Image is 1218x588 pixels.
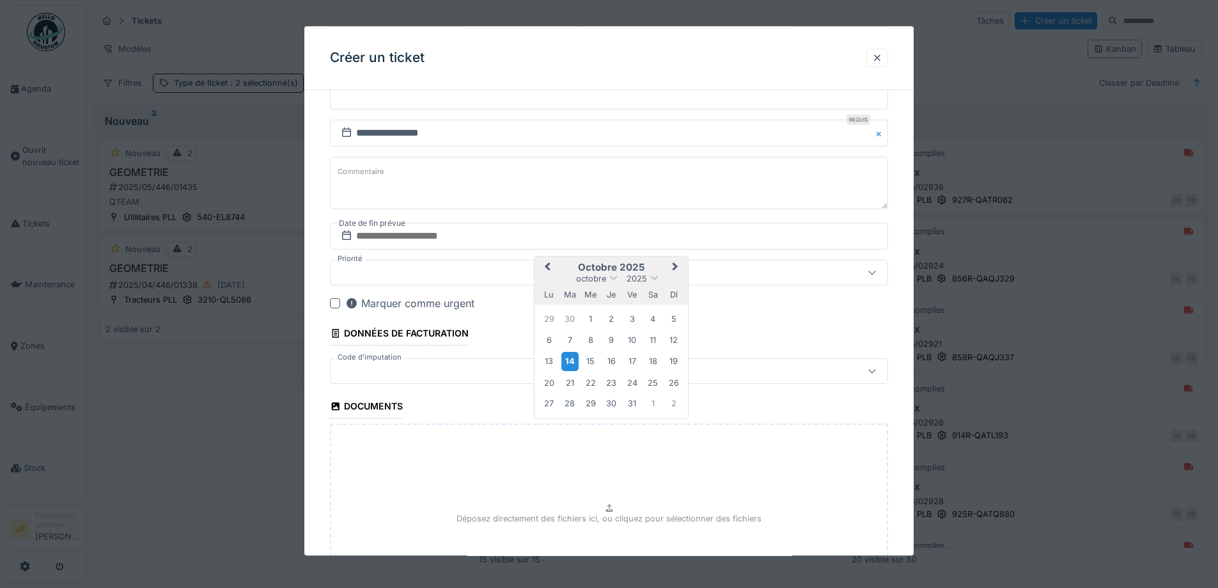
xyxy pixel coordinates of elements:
[603,353,620,370] div: Choose jeudi 16 octobre 2025
[335,352,404,363] label: Code d'imputation
[623,311,641,328] div: Choose vendredi 3 octobre 2025
[561,374,579,392] div: Choose mardi 21 octobre 2025
[665,395,682,413] div: Choose dimanche 2 novembre 2025
[603,311,620,328] div: Choose jeudi 2 octobre 2025
[540,395,558,413] div: Choose lundi 27 octobre 2025
[582,311,599,328] div: Choose mercredi 1 octobre 2025
[540,353,558,370] div: Choose lundi 13 octobre 2025
[335,164,387,180] label: Commentaire
[576,274,606,283] span: octobre
[338,216,407,230] label: Date de fin prévue
[623,331,641,349] div: Choose vendredi 10 octobre 2025
[666,258,687,278] button: Next Month
[540,331,558,349] div: Choose lundi 6 octobre 2025
[582,374,599,392] div: Choose mercredi 22 octobre 2025
[603,374,620,392] div: Choose jeudi 23 octobre 2025
[644,311,662,328] div: Choose samedi 4 octobre 2025
[665,311,682,328] div: Choose dimanche 5 octobre 2025
[561,395,579,413] div: Choose mardi 28 octobre 2025
[665,353,682,370] div: Choose dimanche 19 octobre 2025
[335,253,365,264] label: Priorité
[582,395,599,413] div: Choose mercredi 29 octobre 2025
[665,374,682,392] div: Choose dimanche 26 octobre 2025
[539,309,684,414] div: Month octobre, 2025
[540,374,558,392] div: Choose lundi 20 octobre 2025
[665,331,682,349] div: Choose dimanche 12 octobre 2025
[535,262,688,273] h2: octobre 2025
[644,395,662,413] div: Choose samedi 1 novembre 2025
[561,311,579,328] div: Choose mardi 30 septembre 2025
[623,374,641,392] div: Choose vendredi 24 octobre 2025
[561,331,579,349] div: Choose mardi 7 octobre 2025
[644,331,662,349] div: Choose samedi 11 octobre 2025
[603,331,620,349] div: Choose jeudi 9 octobre 2025
[644,374,662,392] div: Choose samedi 25 octobre 2025
[644,353,662,370] div: Choose samedi 18 octobre 2025
[623,395,641,413] div: Choose vendredi 31 octobre 2025
[665,286,682,303] div: dimanche
[603,286,620,303] div: jeudi
[603,395,620,413] div: Choose jeudi 30 octobre 2025
[623,286,641,303] div: vendredi
[330,50,425,66] h3: Créer un ticket
[540,286,558,303] div: lundi
[623,353,641,370] div: Choose vendredi 17 octobre 2025
[330,397,403,418] div: Documents
[582,331,599,349] div: Choose mercredi 8 octobre 2025
[540,311,558,328] div: Choose lundi 29 septembre 2025
[561,353,579,371] div: Choose mardi 14 octobre 2025
[536,258,556,278] button: Previous Month
[330,324,469,346] div: Données de facturation
[457,513,761,525] p: Déposez directement des fichiers ici, ou cliquez pour sélectionner des fichiers
[582,353,599,370] div: Choose mercredi 15 octobre 2025
[644,286,662,303] div: samedi
[345,296,474,311] div: Marquer comme urgent
[582,286,599,303] div: mercredi
[874,120,888,147] button: Close
[847,115,870,125] div: Requis
[561,286,579,303] div: mardi
[627,274,647,283] span: 2025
